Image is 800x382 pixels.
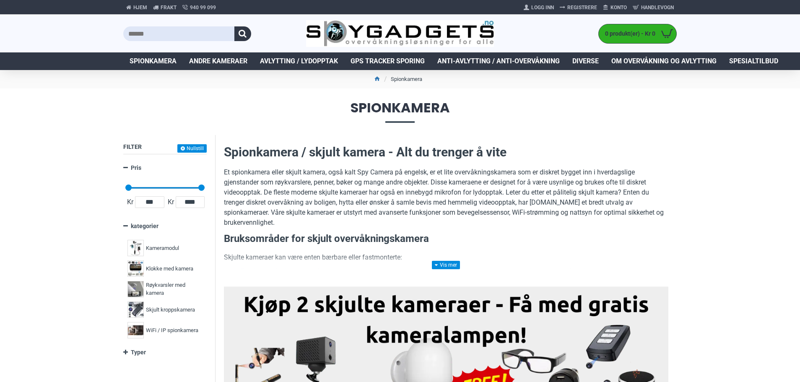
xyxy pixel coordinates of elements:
span: Om overvåkning og avlytting [611,56,717,66]
a: GPS Tracker Sporing [344,52,431,70]
span: Skjult kroppskamera [146,306,195,314]
li: Disse kan tas med overalt og brukes til skjult filming i situasjoner der diskresjon er nødvendig ... [241,267,668,287]
span: 0 produkt(er) - Kr 0 [599,29,657,38]
span: 940 99 099 [190,4,216,11]
p: Skjulte kameraer kan være enten bærbare eller fastmonterte: [224,252,668,262]
span: Diverse [572,56,599,66]
img: WiFi / IP spionkamera [127,322,144,338]
strong: Bærbare spionkameraer: [241,268,317,275]
span: Kr [125,197,135,207]
span: Anti-avlytting / Anti-overvåkning [437,56,560,66]
span: Frakt [161,4,177,11]
span: Kameramodul [146,244,179,252]
span: Registrere [567,4,597,11]
a: Anti-avlytting / Anti-overvåkning [431,52,566,70]
span: Logg Inn [531,4,554,11]
span: Klokke med kamera [146,265,193,273]
img: Klokke med kamera [127,260,144,277]
img: Skjult kroppskamera [127,301,144,318]
a: kategorier [123,219,207,234]
span: Spionkamera [130,56,177,66]
span: Filter [123,143,142,150]
p: Et spionkamera eller skjult kamera, også kalt Spy Camera på engelsk, er et lite overvåkningskamer... [224,167,668,228]
a: Avlytting / Lydopptak [254,52,344,70]
span: Kr [166,197,176,207]
img: SpyGadgets.no [306,20,494,47]
span: Avlytting / Lydopptak [260,56,338,66]
a: Typer [123,345,207,360]
h2: Spionkamera / skjult kamera - Alt du trenger å vite [224,143,668,161]
span: Spesialtilbud [729,56,778,66]
span: Hjem [133,4,147,11]
a: Pris [123,161,207,175]
h3: Bruksområder for skjult overvåkningskamera [224,232,668,246]
a: Spionkamera [123,52,183,70]
a: Andre kameraer [183,52,254,70]
img: Kameramodul [127,240,144,256]
a: Handlevogn [630,1,677,14]
span: Handlevogn [641,4,674,11]
span: WiFi / IP spionkamera [146,326,198,335]
button: Nullstill [177,144,207,153]
a: Diverse [566,52,605,70]
span: Konto [610,4,627,11]
img: Røykvarsler med kamera [127,281,144,297]
a: Spesialtilbud [723,52,784,70]
a: Registrere [557,1,600,14]
a: Konto [600,1,630,14]
span: Andre kameraer [189,56,247,66]
span: Spionkamera [123,101,677,122]
a: Om overvåkning og avlytting [605,52,723,70]
a: Logg Inn [521,1,557,14]
a: 0 produkt(er) - Kr 0 [599,24,676,43]
span: GPS Tracker Sporing [351,56,425,66]
span: Røykvarsler med kamera [146,281,200,297]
